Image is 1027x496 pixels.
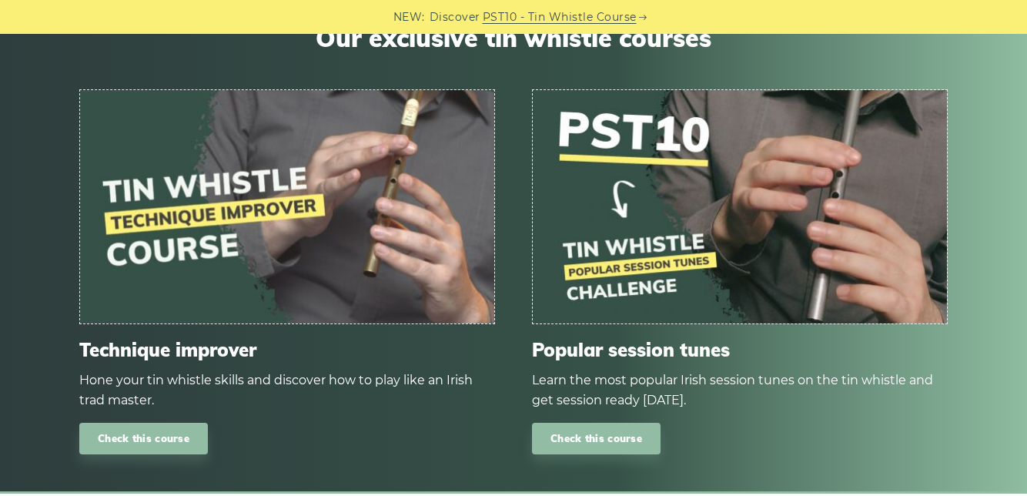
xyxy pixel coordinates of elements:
[80,90,494,323] img: tin-whistle-course
[430,8,480,26] span: Discover
[393,8,425,26] span: NEW:
[79,23,948,52] span: Our exclusive tin whistle courses
[483,8,637,26] a: PST10 - Tin Whistle Course
[532,423,661,454] a: Check this course
[532,370,948,411] div: Learn the most popular Irish session tunes on the tin whistle and get session ready [DATE].
[79,370,495,411] div: Hone your tin whistle skills and discover how to play like an Irish trad master.
[79,423,208,454] a: Check this course
[79,339,495,361] span: Technique improver
[532,339,948,361] span: Popular session tunes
